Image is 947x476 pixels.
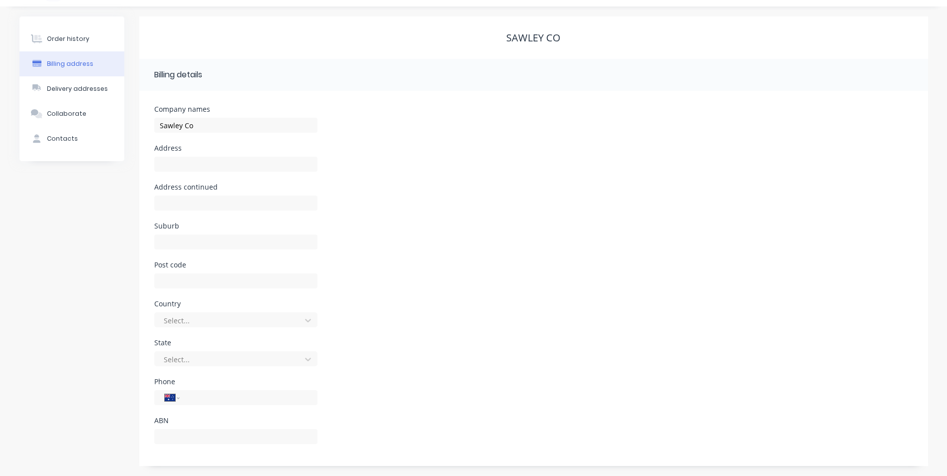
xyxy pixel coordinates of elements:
[47,134,78,143] div: Contacts
[154,417,317,424] div: ABN
[47,34,89,43] div: Order history
[19,76,124,101] button: Delivery addresses
[154,69,202,81] div: Billing details
[47,59,93,68] div: Billing address
[19,126,124,151] button: Contacts
[19,101,124,126] button: Collaborate
[506,32,561,44] div: Sawley Co
[19,51,124,76] button: Billing address
[154,261,317,268] div: Post code
[154,339,317,346] div: State
[154,145,317,152] div: Address
[154,106,317,113] div: Company names
[154,223,317,230] div: Suburb
[19,26,124,51] button: Order history
[47,109,86,118] div: Collaborate
[47,84,108,93] div: Delivery addresses
[154,184,317,191] div: Address continued
[154,300,317,307] div: Country
[154,378,317,385] div: Phone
